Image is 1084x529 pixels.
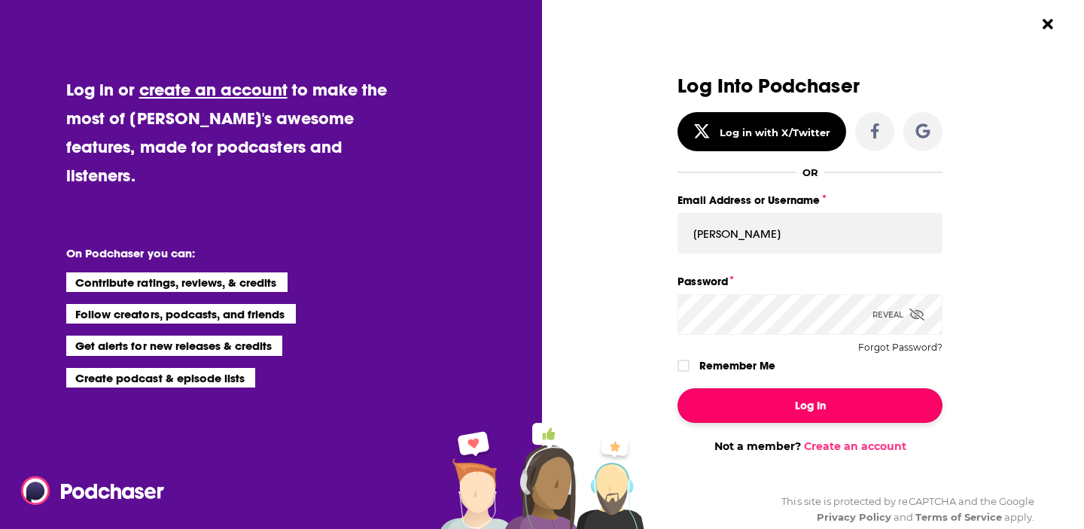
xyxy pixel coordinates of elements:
[66,368,255,388] li: Create podcast & episode lists
[677,190,942,210] label: Email Address or Username
[699,356,775,375] label: Remember Me
[1034,10,1062,38] button: Close Button
[804,439,906,453] a: Create an account
[677,213,942,254] input: Email Address or Username
[66,272,288,292] li: Contribute ratings, reviews, & credits
[677,388,942,423] button: Log In
[677,112,846,151] button: Log in with X/Twitter
[915,511,1002,523] a: Terms of Service
[21,476,166,505] img: Podchaser - Follow, Share and Rate Podcasts
[677,439,942,453] div: Not a member?
[21,476,154,505] a: Podchaser - Follow, Share and Rate Podcasts
[66,246,367,260] li: On Podchaser you can:
[66,304,296,324] li: Follow creators, podcasts, and friends
[720,126,830,138] div: Log in with X/Twitter
[677,75,942,97] h3: Log Into Podchaser
[139,79,288,100] a: create an account
[858,342,942,353] button: Forgot Password?
[802,166,818,178] div: OR
[677,272,942,291] label: Password
[817,511,892,523] a: Privacy Policy
[66,336,282,355] li: Get alerts for new releases & credits
[769,494,1034,525] div: This site is protected by reCAPTCHA and the Google and apply.
[872,294,924,335] div: Reveal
